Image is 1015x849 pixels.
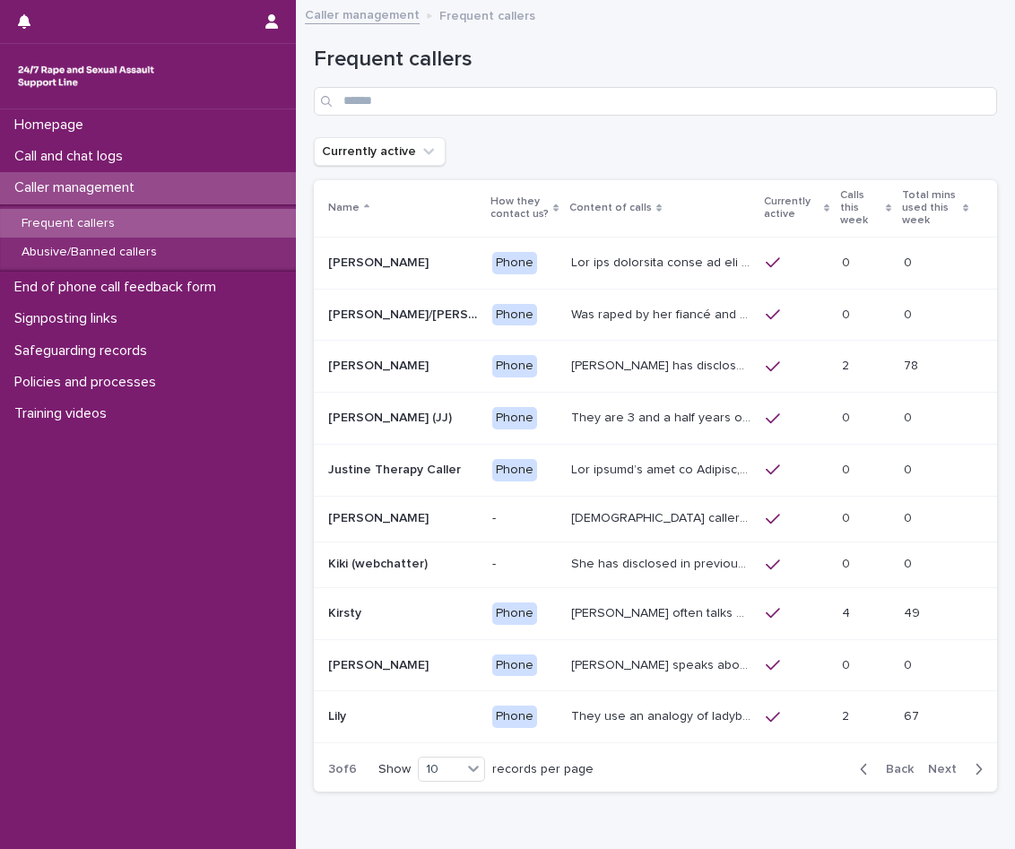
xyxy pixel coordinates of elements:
[904,654,915,673] p: 0
[314,87,997,116] input: Search
[904,355,922,374] p: 78
[14,58,158,94] img: rhQMoQhaT3yELyF149Cw
[842,507,854,526] p: 0
[571,507,755,526] p: Female caller identifies as Katie and sometimes ‘Anonymous’. She has disclosed in previous calls ...
[314,137,446,166] button: Currently active
[314,496,997,541] tr: [PERSON_NAME][PERSON_NAME] -[DEMOGRAPHIC_DATA] caller identifies as [PERSON_NAME] and sometimes ‘...
[842,706,853,724] p: 2
[842,553,854,572] p: 0
[904,706,923,724] p: 67
[569,198,652,218] p: Content of calls
[314,393,997,445] tr: [PERSON_NAME] (JJ)[PERSON_NAME] (JJ) PhoneThey are 3 and a half years old, and presents as this a...
[928,763,967,775] span: Next
[904,252,915,271] p: 0
[7,117,98,134] p: Homepage
[378,762,411,777] p: Show
[314,639,997,691] tr: [PERSON_NAME][PERSON_NAME] Phone[PERSON_NAME] speaks about historic rape while she was at univers...
[571,355,755,374] p: John has disclosed that he was raped by 10 men when he was homeless between the age of 26 -28yrs ...
[842,602,854,621] p: 4
[902,186,959,231] p: Total mins used this week
[571,602,755,621] p: Kirsty often talks about experiencing sexual violence by a family friend six years ago, and again...
[904,602,924,621] p: 49
[904,553,915,572] p: 0
[492,252,537,274] div: Phone
[7,279,230,296] p: End of phone call feedback form
[571,252,755,271] p: She has described abuse in her childhood from an uncle and an older sister. The abuse from her un...
[314,691,997,743] tr: LilyLily PhoneThey use an analogy of ladybirds (blood) and white syrup (semen). They refer to the...
[7,342,161,360] p: Safeguarding records
[842,252,854,271] p: 0
[875,763,914,775] span: Back
[328,654,432,673] p: [PERSON_NAME]
[492,511,557,526] p: -
[7,310,132,327] p: Signposting links
[492,304,537,326] div: Phone
[328,407,455,426] p: [PERSON_NAME] (JJ)
[904,507,915,526] p: 0
[842,304,854,323] p: 0
[314,587,997,639] tr: KirstyKirsty Phone[PERSON_NAME] often talks about experiencing sexual violence by a family friend...
[492,459,537,481] div: Phone
[492,602,537,625] div: Phone
[571,304,755,323] p: Was raped by her fiancé and he penetrated her with a knife, she called an ambulance and was taken...
[314,237,997,289] tr: [PERSON_NAME][PERSON_NAME] PhoneLor ips dolorsita conse ad eli seddoeius temp in utlab etd ma ali...
[764,192,820,225] p: Currently active
[328,602,365,621] p: Kirsty
[7,245,171,260] p: Abusive/Banned callers
[571,706,755,724] p: They use an analogy of ladybirds (blood) and white syrup (semen). They refer to their imagination...
[7,405,121,422] p: Training videos
[314,47,997,73] h1: Frequent callers
[328,198,360,218] p: Name
[314,541,997,587] tr: Kiki (webchatter)Kiki (webchatter) -She has disclosed in previous chats that she is kept in an at...
[921,761,997,777] button: Next
[7,148,137,165] p: Call and chat logs
[7,374,170,391] p: Policies and processes
[904,407,915,426] p: 0
[904,459,915,478] p: 0
[314,341,997,393] tr: [PERSON_NAME][PERSON_NAME] Phone[PERSON_NAME] has disclosed that he was raped by 10 men when he w...
[571,654,755,673] p: Caller speaks about historic rape while she was at university by a man she was dating. She has re...
[419,760,462,779] div: 10
[492,654,537,677] div: Phone
[328,553,431,572] p: Kiki (webchatter)
[490,192,549,225] p: How they contact us?
[492,557,557,572] p: -
[492,407,537,429] div: Phone
[305,4,420,24] a: Caller management
[842,407,854,426] p: 0
[904,304,915,323] p: 0
[328,459,464,478] p: Justine Therapy Caller
[328,252,432,271] p: [PERSON_NAME]
[840,186,881,231] p: Calls this week
[7,179,149,196] p: Caller management
[439,4,535,24] p: Frequent callers
[846,761,921,777] button: Back
[571,407,755,426] p: They are 3 and a half years old, and presents as this age, talking about dogs, drawing and food. ...
[314,748,371,792] p: 3 of 6
[492,355,537,377] div: Phone
[492,706,537,728] div: Phone
[328,355,432,374] p: [PERSON_NAME]
[314,444,997,496] tr: Justine Therapy CallerJustine Therapy Caller PhoneLor ipsumd’s amet co Adipisc, eli se 21. Doeius...
[842,459,854,478] p: 0
[571,553,755,572] p: She has disclosed in previous chats that she is kept in an attic, and she’s being trafficked. Kik...
[328,507,432,526] p: [PERSON_NAME]
[314,289,997,341] tr: [PERSON_NAME]/[PERSON_NAME]/Mille/Poppy/[PERSON_NAME] ('HOLD ME' HOLD MY HAND)[PERSON_NAME]/[PERS...
[328,304,481,323] p: Jess/Saskia/Mille/Poppy/Eve ('HOLD ME' HOLD MY HAND)
[328,706,350,724] p: Lily
[7,216,129,231] p: Frequent callers
[492,762,594,777] p: records per page
[571,459,755,478] p: The caller’s name is Justine, she is 25. Caller experienced SA 6 years ago and has also experienc...
[842,654,854,673] p: 0
[842,355,853,374] p: 2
